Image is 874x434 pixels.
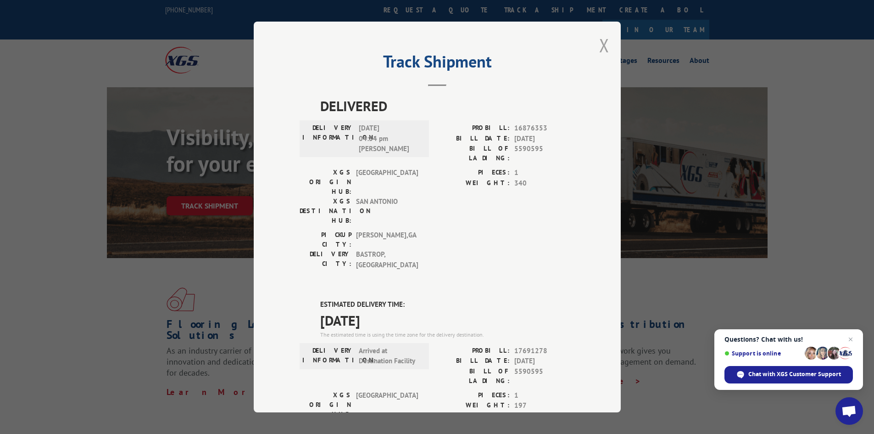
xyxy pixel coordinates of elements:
[356,249,418,270] span: BASTROP , [GEOGRAPHIC_DATA]
[437,400,510,411] label: WEIGHT:
[437,144,510,163] label: BILL OF LADING:
[300,390,351,419] label: XGS ORIGIN HUB:
[300,197,351,225] label: XGS DESTINATION HUB:
[748,370,841,378] span: Chat with XGS Customer Support
[320,96,575,116] span: DELIVERED
[514,400,575,411] span: 197
[514,366,575,386] span: 5590595
[724,336,853,343] span: Questions? Chat with us!
[437,390,510,401] label: PIECES:
[514,178,575,189] span: 340
[359,123,421,154] span: [DATE] 04:34 pm [PERSON_NAME]
[835,397,863,425] div: Open chat
[300,55,575,73] h2: Track Shipment
[356,197,418,225] span: SAN ANTONIO
[514,356,575,366] span: [DATE]
[320,310,575,331] span: [DATE]
[359,346,421,366] span: Arrived at Destination Facility
[300,249,351,270] label: DELIVERY CITY:
[514,346,575,356] span: 17691278
[437,356,510,366] label: BILL DATE:
[437,178,510,189] label: WEIGHT:
[302,123,354,154] label: DELIVERY INFORMATION:
[514,134,575,144] span: [DATE]
[724,366,853,383] div: Chat with XGS Customer Support
[356,168,418,197] span: [GEOGRAPHIC_DATA]
[437,134,510,144] label: BILL DATE:
[437,346,510,356] label: PROBILL:
[845,334,856,345] span: Close chat
[320,331,575,339] div: The estimated time is using the time zone for the delivery destination.
[356,390,418,419] span: [GEOGRAPHIC_DATA]
[320,299,575,310] label: ESTIMATED DELIVERY TIME:
[514,168,575,178] span: 1
[437,366,510,386] label: BILL OF LADING:
[724,350,802,357] span: Support is online
[514,123,575,134] span: 16876353
[514,144,575,163] span: 5590595
[437,123,510,134] label: PROBILL:
[300,230,351,249] label: PICKUP CITY:
[300,168,351,197] label: XGS ORIGIN HUB:
[356,230,418,249] span: [PERSON_NAME] , GA
[599,33,609,57] button: Close modal
[437,168,510,178] label: PIECES:
[514,390,575,401] span: 1
[302,346,354,366] label: DELIVERY INFORMATION:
